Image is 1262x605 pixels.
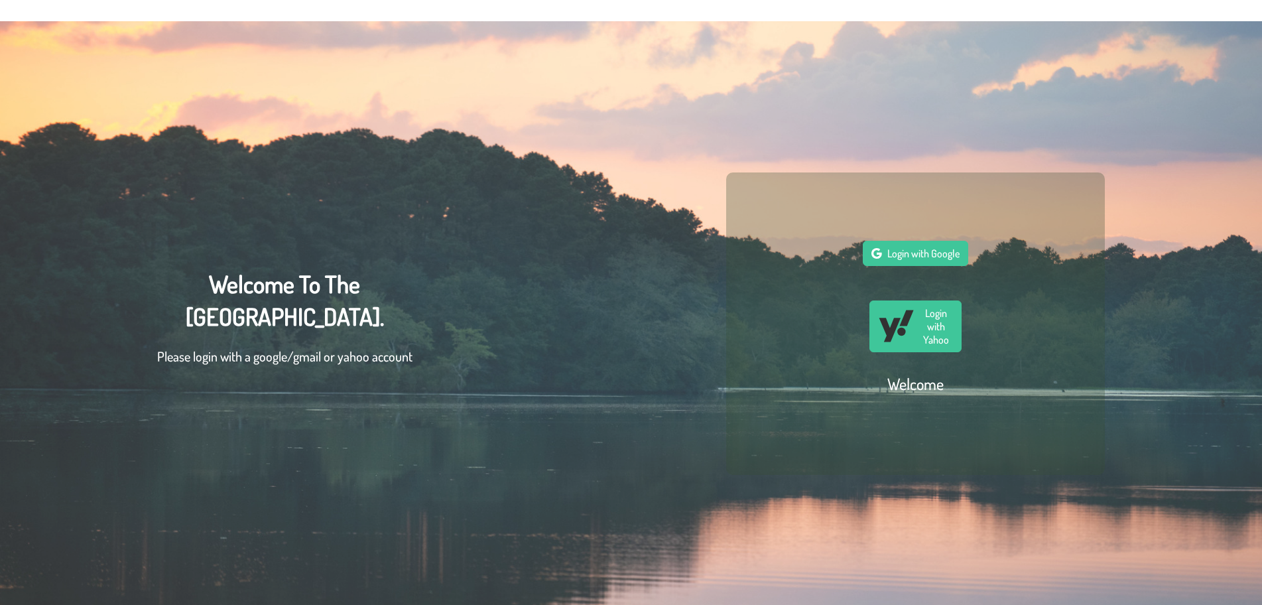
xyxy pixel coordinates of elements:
div: Welcome To The [GEOGRAPHIC_DATA]. [157,268,412,379]
button: Login with Yahoo [869,301,962,352]
span: Login with Google [887,247,960,260]
h2: Welcome [887,373,944,394]
button: Login with Google [863,241,968,266]
p: Please login with a google/gmail or yahoo account [157,346,412,366]
span: Login with Yahoo [920,306,954,346]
